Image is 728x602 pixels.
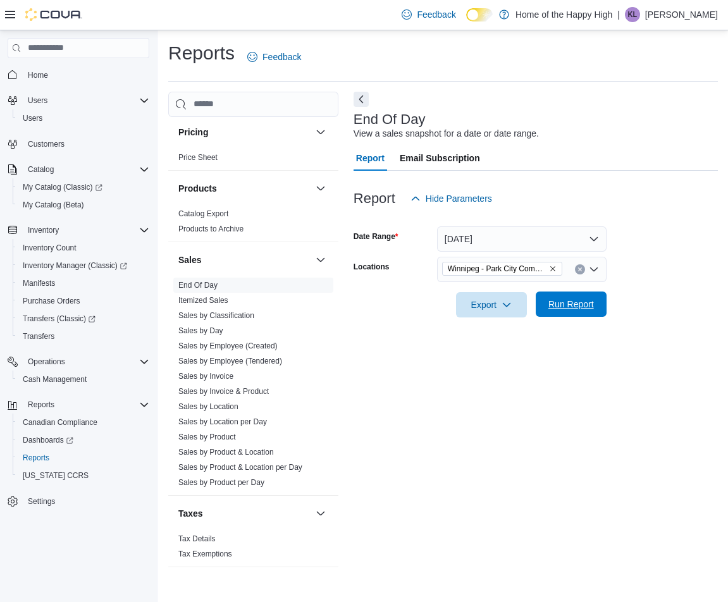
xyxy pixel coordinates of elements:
span: Inventory Count [23,243,77,253]
button: Sales [178,254,311,266]
span: Feedback [262,51,301,63]
span: Winnipeg - Park City Commons - Fire & Flower [442,262,562,276]
a: Sales by Product & Location per Day [178,463,302,472]
a: Settings [23,494,60,509]
button: Taxes [313,506,328,521]
button: Reports [3,396,154,414]
button: Inventory [23,223,64,238]
span: Sales by Product & Location [178,447,274,457]
a: [US_STATE] CCRS [18,468,94,483]
a: Itemized Sales [178,296,228,305]
h1: Reports [168,40,235,66]
a: Tax Details [178,534,216,543]
a: End Of Day [178,281,218,290]
span: Sales by Product & Location per Day [178,462,302,472]
h3: Sales [178,254,202,266]
button: Clear input [575,264,585,274]
button: Home [3,66,154,84]
span: Purchase Orders [23,296,80,306]
span: Canadian Compliance [18,415,149,430]
button: Remove Winnipeg - Park City Commons - Fire & Flower from selection in this group [549,265,557,273]
a: Reports [18,450,54,465]
span: Cash Management [23,374,87,384]
nav: Complex example [8,61,149,544]
a: Sales by Location per Day [178,417,267,426]
a: Inventory Manager (Classic) [18,258,132,273]
a: Sales by Product [178,433,236,441]
span: Transfers [18,329,149,344]
button: Cash Management [13,371,154,388]
span: Users [28,95,47,106]
span: Catalog [23,162,149,177]
div: Kiannah Lloyd [625,7,640,22]
div: View a sales snapshot for a date or date range. [354,127,539,140]
button: [DATE] [437,226,607,252]
span: Price Sheet [178,152,218,163]
button: Run Report [536,292,607,317]
span: Sales by Product [178,432,236,442]
button: Catalog [3,161,154,178]
a: Home [23,68,53,83]
span: Home [28,70,48,80]
span: My Catalog (Beta) [23,200,84,210]
a: Inventory Count [18,240,82,255]
button: Reports [23,397,59,412]
span: Operations [28,357,65,367]
span: Run Report [548,298,594,310]
span: Reports [23,453,49,463]
span: Products to Archive [178,224,244,234]
a: Inventory Manager (Classic) [13,257,154,274]
span: Reports [23,397,149,412]
span: Sales by Location [178,402,238,412]
span: [US_STATE] CCRS [23,470,89,481]
span: Cash Management [18,372,149,387]
button: My Catalog (Beta) [13,196,154,214]
span: Purchase Orders [18,293,149,309]
span: Manifests [18,276,149,291]
a: Customers [23,137,70,152]
span: Sales by Day [178,326,223,336]
a: Sales by Invoice & Product [178,387,269,396]
a: Transfers (Classic) [13,310,154,328]
span: Email Subscription [400,145,480,171]
div: Taxes [168,531,338,567]
button: Operations [3,353,154,371]
button: Users [13,109,154,127]
span: My Catalog (Classic) [23,182,102,192]
span: Inventory [28,225,59,235]
button: Manifests [13,274,154,292]
a: Sales by Employee (Created) [178,341,278,350]
a: Dashboards [18,433,78,448]
span: Users [23,113,42,123]
span: Catalog Export [178,209,228,219]
a: Transfers [18,329,59,344]
span: Feedback [417,8,455,21]
a: Transfers (Classic) [18,311,101,326]
h3: Pricing [178,126,208,138]
span: Customers [23,136,149,152]
button: Pricing [313,125,328,140]
button: Canadian Compliance [13,414,154,431]
button: Next [354,92,369,107]
span: Transfers (Classic) [18,311,149,326]
button: Open list of options [589,264,599,274]
span: Itemized Sales [178,295,228,305]
span: Transfers [23,331,54,341]
span: Customers [28,139,65,149]
span: Washington CCRS [18,468,149,483]
span: Inventory [23,223,149,238]
span: Export [464,292,519,317]
span: Sales by Employee (Created) [178,341,278,351]
div: Sales [168,278,338,495]
span: Sales by Classification [178,310,254,321]
a: Price Sheet [178,153,218,162]
a: Dashboards [13,431,154,449]
button: Reports [13,449,154,467]
a: Cash Management [18,372,92,387]
button: Export [456,292,527,317]
button: Settings [3,492,154,510]
a: Sales by Invoice [178,372,233,381]
a: My Catalog (Classic) [13,178,154,196]
p: Home of the Happy High [515,7,612,22]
